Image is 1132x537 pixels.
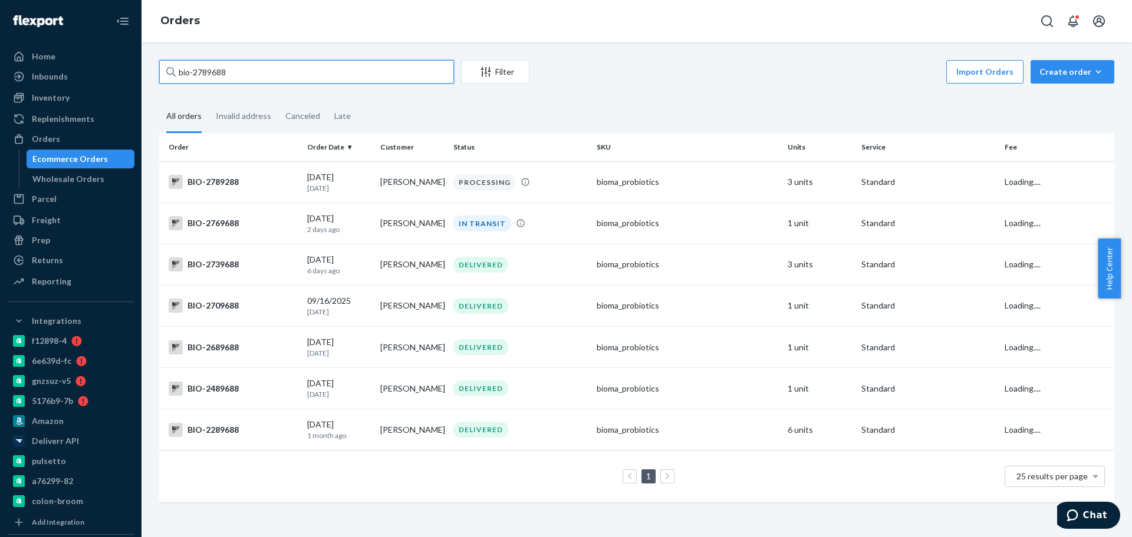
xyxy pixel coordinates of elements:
[32,153,108,165] div: Ecommerce Orders
[32,355,71,367] div: 6e639d-fc
[861,176,995,188] p: Standard
[32,517,84,527] div: Add Integration
[169,216,298,230] div: BIO-2769688
[307,213,371,234] div: [DATE]
[857,133,1000,161] th: Service
[783,327,856,368] td: 1 unit
[783,244,856,285] td: 3 units
[7,88,134,107] a: Inventory
[307,266,371,276] p: 6 days ago
[160,14,200,27] a: Orders
[453,216,511,231] div: IN TRANSIT
[307,307,371,317] p: [DATE]
[597,300,778,311] div: bioma_probiotics
[27,170,135,188] a: Wholesale Orders
[32,254,63,266] div: Returns
[453,174,516,190] div: PROCESSING
[453,380,508,396] div: DELIVERED
[861,300,995,311] p: Standard
[7,231,134,250] a: Prep
[7,432,134,450] a: Deliverr API
[1098,238,1121,299] button: Help Center
[7,392,134,410] a: 5176b9-7b
[1000,327,1114,368] td: Loading....
[169,299,298,313] div: BIO-2709688
[32,173,104,185] div: Wholesale Orders
[861,217,995,229] p: Standard
[27,150,135,168] a: Ecommerce Orders
[7,452,134,470] a: pulsetto
[7,515,134,529] a: Add Integration
[1057,502,1120,531] iframe: Opens a widget where you can chat to one of our agents
[32,92,70,104] div: Inventory
[7,332,134,350] a: f12898-4
[32,435,79,447] div: Deliverr API
[1061,9,1085,33] button: Open notifications
[376,203,449,244] td: [PERSON_NAME]
[307,377,371,399] div: [DATE]
[307,336,371,358] div: [DATE]
[285,101,320,131] div: Canceled
[1000,203,1114,244] td: Loading....
[461,60,529,84] button: Filter
[159,60,454,84] input: Search orders
[151,4,209,38] ol: breadcrumbs
[32,193,57,205] div: Parcel
[453,339,508,355] div: DELIVERED
[13,15,63,27] img: Flexport logo
[597,258,778,270] div: bioma_probiotics
[32,335,67,347] div: f12898-4
[307,171,371,193] div: [DATE]
[7,412,134,430] a: Amazon
[597,342,778,353] div: bioma_probiotics
[449,133,592,161] th: Status
[1031,60,1114,84] button: Create order
[376,327,449,368] td: [PERSON_NAME]
[32,315,81,327] div: Integrations
[7,251,134,270] a: Returns
[334,101,351,131] div: Late
[7,211,134,230] a: Freight
[1000,409,1114,450] td: Loading....
[7,110,134,128] a: Replenishments
[861,342,995,353] p: Standard
[169,340,298,354] div: BIO-2689688
[7,67,134,86] a: Inbounds
[1087,9,1111,33] button: Open account menu
[7,272,134,291] a: Reporting
[7,311,134,330] button: Integrations
[380,142,444,152] div: Customer
[307,430,371,440] p: 1 month ago
[32,51,55,62] div: Home
[861,383,995,395] p: Standard
[376,409,449,450] td: [PERSON_NAME]
[783,409,856,450] td: 6 units
[32,133,60,145] div: Orders
[32,415,64,427] div: Amazon
[376,285,449,326] td: [PERSON_NAME]
[169,257,298,271] div: BIO-2739688
[597,424,778,436] div: bioma_probiotics
[946,60,1024,84] button: Import Orders
[307,389,371,399] p: [DATE]
[307,419,371,440] div: [DATE]
[32,71,68,82] div: Inbounds
[1000,368,1114,409] td: Loading....
[597,176,778,188] div: bioma_probiotics
[1000,244,1114,285] td: Loading....
[7,492,134,511] a: colon-broom
[32,113,94,125] div: Replenishments
[32,276,71,287] div: Reporting
[307,348,371,358] p: [DATE]
[169,382,298,396] div: BIO-2489688
[783,368,856,409] td: 1 unit
[861,424,995,436] p: Standard
[376,368,449,409] td: [PERSON_NAME]
[453,298,508,314] div: DELIVERED
[32,234,50,246] div: Prep
[32,495,83,507] div: colon-broom
[861,258,995,270] p: Standard
[32,395,73,407] div: 5176b9-7b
